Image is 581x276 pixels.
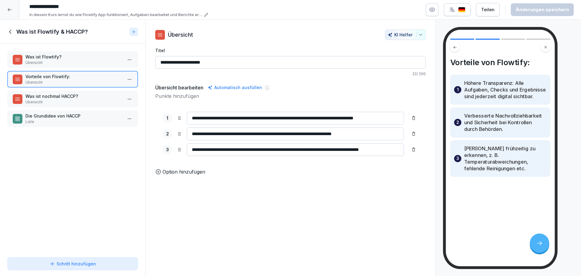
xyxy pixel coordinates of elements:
[7,91,138,107] div: Was ist nochmal HACCP?Übersicht
[16,28,88,35] h1: Was ist Flowtify & HACCP?
[7,51,138,68] div: Was ist Flowtify?Übersicht
[476,3,500,16] button: Teilen
[7,110,138,127] div: Die Grundidee von HACCPListe
[464,145,547,172] p: [PERSON_NAME] frühzeitig zu erkennen, z. B. Temperaturabweichungen, fehlende Reinigungen etc.
[168,31,193,39] p: Übersicht
[25,113,122,119] p: Die Grundidee von HACCP
[162,168,205,175] p: Option hinzufügen
[511,3,574,16] button: Änderungen speichern
[385,29,426,40] button: KI Helfer
[7,257,138,270] button: Schritt hinzufügen
[25,119,122,125] p: Liste
[457,86,458,93] p: 1
[481,6,494,13] div: Teilen
[464,80,547,100] p: Höhere Transparenz: Alle Aufgaben, Checks und Ergebnisse sind jederzeit digital sichtbar.
[166,146,169,153] p: 3
[458,7,465,13] img: de.svg
[25,93,122,99] p: Was ist nochmal HACCP?
[155,47,426,54] label: Titel
[155,84,203,91] h5: Übersicht bearbeiten
[516,6,569,13] div: Änderungen speichern
[25,73,122,80] p: Vorteile von Flowtify:
[450,58,550,67] h4: Vorteile von Flowtify:
[29,12,202,18] p: In diesem Kurs lernst du wie Flowtify App funktioniert, Aufgaben bearbeitet und Berichte erstellt...
[456,119,459,126] p: 2
[25,60,122,65] p: Übersicht
[464,112,547,132] p: Verbesserte Nachvollziehbarkeit und Sicherheit bei Kontrollen durch Behörden.
[25,99,122,105] p: Übersicht
[166,131,169,138] p: 2
[155,71,426,77] p: 22 / 200
[25,80,122,85] p: Übersicht
[7,71,138,88] div: Vorteile von Flowtify:Übersicht
[155,92,426,100] p: Punkte hinzufügen
[388,32,423,37] div: KI Helfer
[206,84,263,91] div: Automatisch ausfüllen
[25,54,122,60] p: Was ist Flowtify?
[456,155,459,162] p: 3
[49,261,96,267] div: Schritt hinzufügen
[166,115,168,122] p: 1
